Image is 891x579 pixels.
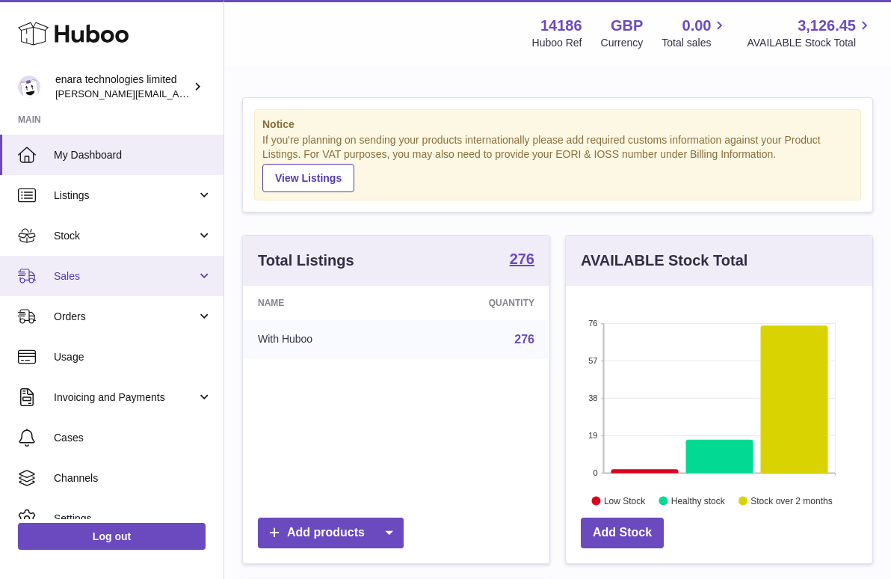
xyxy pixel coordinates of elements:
[243,286,404,320] th: Name
[262,133,853,192] div: If you're planning on sending your products internationally please add required customs informati...
[258,518,404,548] a: Add products
[588,319,597,328] text: 76
[682,16,712,36] span: 0.00
[588,393,597,402] text: 38
[514,333,534,346] a: 276
[532,36,582,50] div: Huboo Ref
[404,286,549,320] th: Quantity
[750,495,832,506] text: Stock over 2 months
[604,495,646,506] text: Low Stock
[588,356,597,365] text: 57
[262,117,853,132] strong: Notice
[611,16,643,36] strong: GBP
[54,269,197,284] span: Sales
[747,16,873,50] a: 3,126.45 AVAILABLE Stock Total
[798,16,856,36] span: 3,126.45
[54,390,197,405] span: Invoicing and Payments
[54,471,212,485] span: Channels
[18,523,206,550] a: Log out
[55,88,300,99] span: [PERSON_NAME][EMAIL_ADDRESS][DOMAIN_NAME]
[54,189,197,203] span: Listings
[593,468,597,477] text: 0
[662,16,728,50] a: 0.00 Total sales
[581,251,747,271] h3: AVAILABLE Stock Total
[601,36,644,50] div: Currency
[54,431,212,445] span: Cases
[510,251,534,269] a: 276
[18,76,40,98] img: Dee@enara.co
[54,148,212,162] span: My Dashboard
[54,229,197,243] span: Stock
[258,251,354,271] h3: Total Listings
[262,164,354,192] a: View Listings
[510,251,534,266] strong: 276
[54,512,212,526] span: Settings
[747,36,873,50] span: AVAILABLE Stock Total
[55,73,190,101] div: enara technologies limited
[671,495,726,506] text: Healthy stock
[540,16,582,36] strong: 14186
[662,36,728,50] span: Total sales
[54,350,212,364] span: Usage
[588,431,597,440] text: 19
[581,518,664,548] a: Add Stock
[243,320,404,359] td: With Huboo
[54,310,197,324] span: Orders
